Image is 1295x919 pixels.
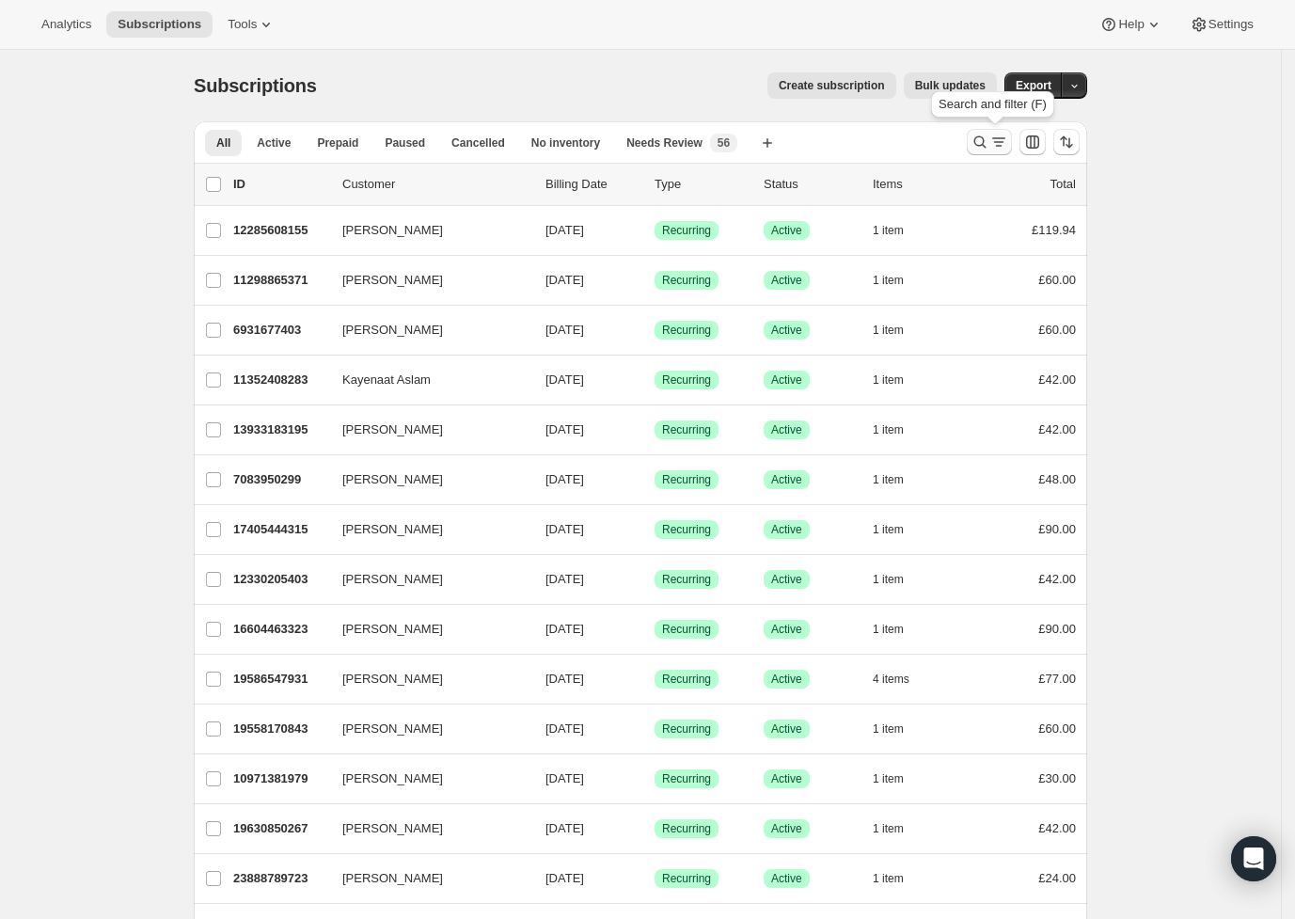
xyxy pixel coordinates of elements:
span: Recurring [662,372,711,388]
button: [PERSON_NAME] [331,864,519,894]
button: 1 item [873,367,924,393]
span: £60.00 [1038,721,1076,736]
span: [DATE] [545,672,584,686]
p: 11298865371 [233,271,327,290]
div: 11352408283Kayenaat Aslam[DATE]SuccessRecurringSuccessActive1 item£42.00 [233,367,1076,393]
button: [PERSON_NAME] [331,315,519,345]
span: 1 item [873,223,904,238]
span: Export [1016,78,1051,93]
span: Tools [228,17,257,32]
div: 7083950299[PERSON_NAME][DATE]SuccessRecurringSuccessActive1 item£48.00 [233,467,1076,493]
span: [DATE] [545,273,584,287]
span: No inventory [531,135,600,151]
span: £24.00 [1038,871,1076,885]
span: £42.00 [1038,372,1076,387]
span: Recurring [662,422,711,437]
span: 1 item [873,372,904,388]
div: 19586547931[PERSON_NAME][DATE]SuccessRecurringSuccessActive4 items£77.00 [233,666,1076,692]
div: Items [873,175,967,194]
button: Create new view [752,130,782,156]
p: 19630850267 [233,819,327,838]
span: Active [771,771,802,786]
span: 1 item [873,522,904,537]
div: Open Intercom Messenger [1231,836,1276,881]
p: 16604463323 [233,620,327,639]
span: Active [257,135,291,151]
button: [PERSON_NAME] [331,465,519,495]
button: 1 item [873,217,924,244]
p: 11352408283 [233,371,327,389]
p: 19586547931 [233,670,327,689]
button: [PERSON_NAME] [331,415,519,445]
button: [PERSON_NAME] [331,215,519,246]
span: Cancelled [451,135,505,151]
p: 19558170843 [233,720,327,738]
span: Recurring [662,771,711,786]
button: 1 item [873,417,924,443]
div: 17405444315[PERSON_NAME][DATE]SuccessRecurringSuccessActive1 item£90.00 [233,516,1076,543]
button: [PERSON_NAME] [331,714,519,744]
span: Prepaid [317,135,358,151]
span: [DATE] [545,572,584,586]
span: 1 item [873,721,904,737]
span: [DATE] [545,372,584,387]
button: 1 item [873,766,924,792]
span: Recurring [662,223,711,238]
button: 1 item [873,317,924,343]
button: Sort the results [1053,129,1080,155]
p: Customer [342,175,530,194]
div: 6931677403[PERSON_NAME][DATE]SuccessRecurringSuccessActive1 item£60.00 [233,317,1076,343]
button: Bulk updates [904,72,997,99]
p: 13933183195 [233,420,327,439]
button: Export [1004,72,1063,99]
div: 13933183195[PERSON_NAME][DATE]SuccessRecurringSuccessActive1 item£42.00 [233,417,1076,443]
p: 6931677403 [233,321,327,340]
span: £48.00 [1038,472,1076,486]
span: [PERSON_NAME] [342,670,443,689]
span: Active [771,223,802,238]
span: 1 item [873,622,904,637]
button: 4 items [873,666,930,692]
span: 4 items [873,672,909,687]
span: 1 item [873,472,904,487]
button: Settings [1178,11,1265,38]
span: £42.00 [1038,572,1076,586]
span: Active [771,273,802,288]
span: [DATE] [545,323,584,337]
div: 11298865371[PERSON_NAME][DATE]SuccessRecurringSuccessActive1 item£60.00 [233,267,1076,293]
span: [PERSON_NAME] [342,819,443,838]
span: Active [771,472,802,487]
span: Recurring [662,871,711,886]
button: Tools [216,11,287,38]
span: Paused [385,135,425,151]
button: [PERSON_NAME] [331,515,519,545]
span: [PERSON_NAME] [342,271,443,290]
div: 19630850267[PERSON_NAME][DATE]SuccessRecurringSuccessActive1 item£42.00 [233,816,1076,842]
span: Bulk updates [915,78,986,93]
span: [PERSON_NAME] [342,570,443,589]
span: £90.00 [1038,522,1076,536]
span: [DATE] [545,422,584,436]
span: Recurring [662,721,711,737]
div: 12330205403[PERSON_NAME][DATE]SuccessRecurringSuccessActive1 item£42.00 [233,566,1076,593]
button: [PERSON_NAME] [331,664,519,694]
span: [PERSON_NAME] [342,321,443,340]
span: Active [771,672,802,687]
span: Needs Review [626,135,703,151]
div: IDCustomerBilling DateTypeStatusItemsTotal [233,175,1076,194]
span: [PERSON_NAME] [342,869,443,888]
span: £60.00 [1038,273,1076,287]
p: 10971381979 [233,769,327,788]
span: 1 item [873,422,904,437]
span: £77.00 [1038,672,1076,686]
span: [DATE] [545,821,584,835]
span: £119.94 [1032,223,1076,237]
span: Help [1118,17,1144,32]
span: Recurring [662,622,711,637]
div: 23888789723[PERSON_NAME][DATE]SuccessRecurringSuccessActive1 item£24.00 [233,865,1076,892]
span: [PERSON_NAME] [342,470,443,489]
button: 1 item [873,716,924,742]
button: 1 item [873,865,924,892]
p: Status [764,175,858,194]
p: 7083950299 [233,470,327,489]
